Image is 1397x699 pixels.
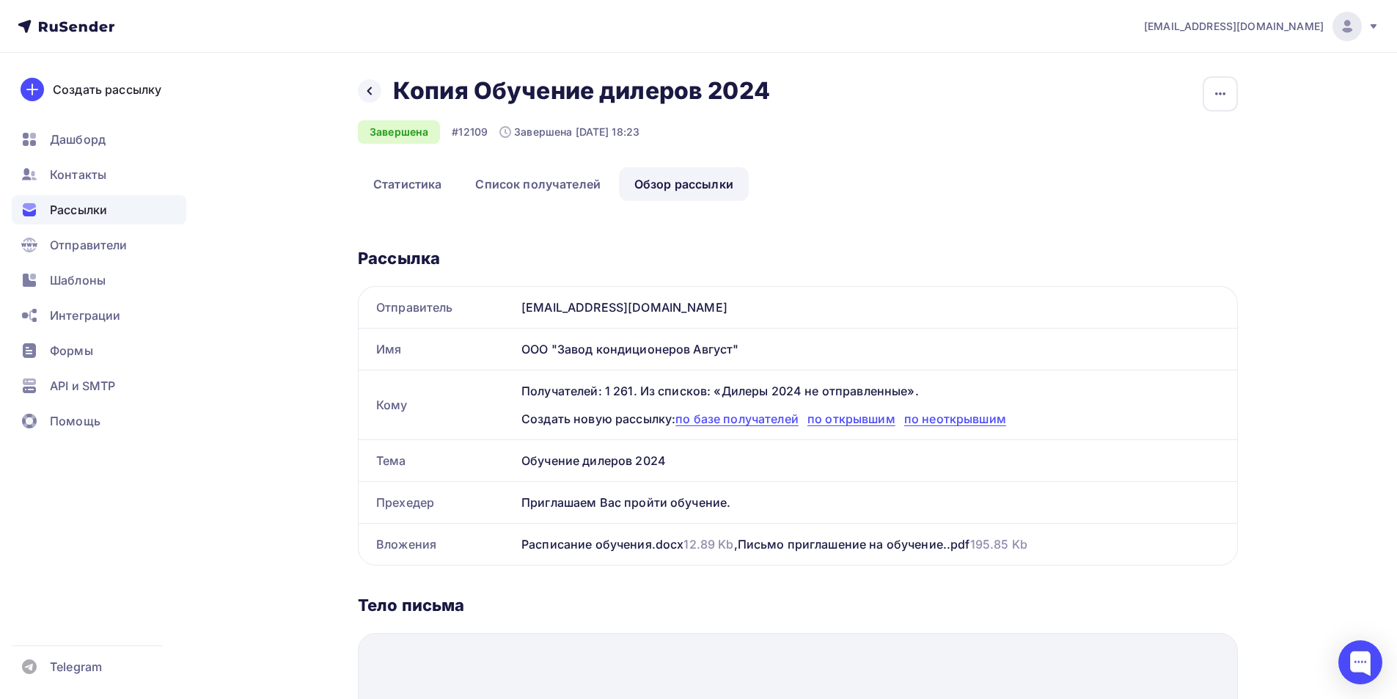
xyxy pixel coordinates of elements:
[460,167,616,201] a: Список получателей
[516,440,1237,481] div: Обучение дилеров 2024
[904,411,1006,426] span: по неоткрывшим
[358,595,1238,615] div: Тело письма
[50,166,106,183] span: Контакты
[12,336,186,365] a: Формы
[516,329,1237,370] div: ООО "Завод кондиционеров Август"
[12,125,186,154] a: Дашборд
[12,266,186,295] a: Шаблоны
[807,411,895,426] span: по открывшим
[619,167,749,201] a: Обзор рассылки
[358,248,1238,268] div: Рассылка
[50,271,106,289] span: Шаблоны
[50,131,106,148] span: Дашборд
[53,81,161,98] div: Создать рассылку
[50,201,107,219] span: Рассылки
[358,167,457,201] a: Статистика
[521,535,738,553] div: Расписание обучения.docx ,
[499,125,639,139] div: Завершена [DATE] 18:23
[359,287,516,328] div: Отправитель
[1144,12,1379,41] a: [EMAIL_ADDRESS][DOMAIN_NAME]
[359,482,516,523] div: Прехедер
[516,287,1237,328] div: [EMAIL_ADDRESS][DOMAIN_NAME]
[12,230,186,260] a: Отправители
[521,410,1220,428] div: Создать новую рассылку:
[359,329,516,370] div: Имя
[359,370,516,439] div: Кому
[452,125,488,139] div: #12109
[358,120,440,144] div: Завершена
[50,307,120,324] span: Интеграции
[738,535,1027,553] div: Письмо приглашение на обучение..pdf
[50,342,93,359] span: Формы
[50,236,128,254] span: Отправители
[683,537,733,552] span: 12.89 Kb
[393,76,770,106] h2: Копия Обучение дилеров 2024
[970,537,1027,552] span: 195.85 Kb
[521,382,1220,400] div: Получателей: 1 261. Из списков: «Дилеры 2024 не отправленные».
[1144,19,1324,34] span: [EMAIL_ADDRESS][DOMAIN_NAME]
[516,482,1237,523] div: Приглашаем Вас пройти обучение.
[50,412,100,430] span: Помощь
[50,377,115,395] span: API и SMTP
[12,195,186,224] a: Рассылки
[50,658,102,676] span: Telegram
[675,411,799,426] span: по базе получателей
[12,160,186,189] a: Контакты
[359,524,516,565] div: Вложения
[359,440,516,481] div: Тема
